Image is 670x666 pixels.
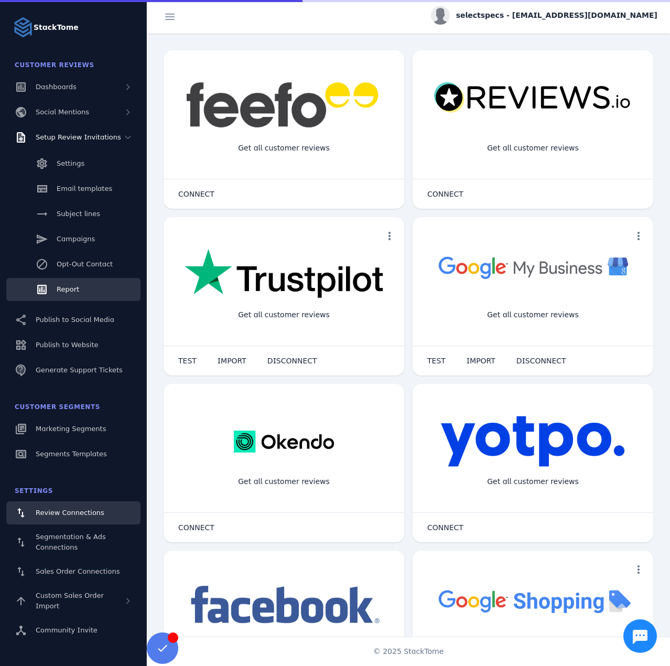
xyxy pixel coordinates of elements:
[36,366,123,374] span: Generate Support Tickets
[431,6,450,25] img: profile.jpg
[168,350,207,371] button: TEST
[36,133,121,141] span: Setup Review Invitations
[178,190,214,198] span: CONNECT
[6,278,141,301] a: Report
[516,357,566,364] span: DISCONNECT
[427,190,463,198] span: CONNECT
[479,134,587,162] div: Get all customer reviews
[6,527,141,558] a: Segmentation & Ads Connections
[427,524,463,531] span: CONNECT
[479,301,587,329] div: Get all customer reviews
[6,202,141,225] a: Subject lines
[6,619,141,642] a: Community Invite
[6,152,141,175] a: Settings
[178,357,197,364] span: TEST
[36,316,114,324] span: Publish to Social Media
[434,249,632,286] img: googlebusiness.png
[434,82,632,114] img: reviewsio.svg
[57,159,84,167] span: Settings
[440,415,625,468] img: yotpo.png
[178,524,214,531] span: CONNECT
[6,501,141,524] a: Review Connections
[417,350,456,371] button: TEST
[57,185,112,192] span: Email templates
[57,260,113,268] span: Opt-Out Contact
[234,415,334,468] img: okendo.webp
[168,184,225,205] button: CONNECT
[15,61,94,69] span: Customer Reviews
[13,17,34,38] img: Logo image
[471,635,595,662] div: Import Products from Google
[6,359,141,382] a: Generate Support Tickets
[168,517,225,538] button: CONNECT
[185,82,383,128] img: feefo.png
[57,285,79,293] span: Report
[456,350,506,371] button: IMPORT
[230,301,338,329] div: Get all customer reviews
[456,10,657,21] span: selectspecs - [EMAIL_ADDRESS][DOMAIN_NAME]
[36,567,120,575] span: Sales Order Connections
[267,357,317,364] span: DISCONNECT
[57,210,100,218] span: Subject lines
[185,249,383,300] img: trustpilot.png
[36,425,106,433] span: Marketing Segments
[36,509,104,517] span: Review Connections
[417,184,474,205] button: CONNECT
[427,357,446,364] span: TEST
[218,357,246,364] span: IMPORT
[434,582,632,619] img: googleshopping.png
[57,235,95,243] span: Campaigns
[36,341,98,349] span: Publish to Website
[506,350,577,371] button: DISCONNECT
[15,487,53,495] span: Settings
[15,403,100,411] span: Customer Segments
[257,350,328,371] button: DISCONNECT
[36,626,98,634] span: Community Invite
[628,559,649,580] button: more
[6,253,141,276] a: Opt-Out Contact
[185,582,383,629] img: facebook.png
[6,560,141,583] a: Sales Order Connections
[379,225,400,246] button: more
[230,134,338,162] div: Get all customer reviews
[230,468,338,496] div: Get all customer reviews
[373,646,444,657] span: © 2025 StackTome
[6,417,141,441] a: Marketing Segments
[467,357,495,364] span: IMPORT
[479,468,587,496] div: Get all customer reviews
[36,108,89,116] span: Social Mentions
[34,22,79,33] strong: StackTome
[207,350,257,371] button: IMPORT
[6,177,141,200] a: Email templates
[36,533,106,551] span: Segmentation & Ads Connections
[6,308,141,331] a: Publish to Social Media
[36,83,77,91] span: Dashboards
[628,225,649,246] button: more
[431,6,657,25] button: selectspecs - [EMAIL_ADDRESS][DOMAIN_NAME]
[6,443,141,466] a: Segments Templates
[417,517,474,538] button: CONNECT
[36,450,107,458] span: Segments Templates
[36,592,104,610] span: Custom Sales Order Import
[6,334,141,357] a: Publish to Website
[6,228,141,251] a: Campaigns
